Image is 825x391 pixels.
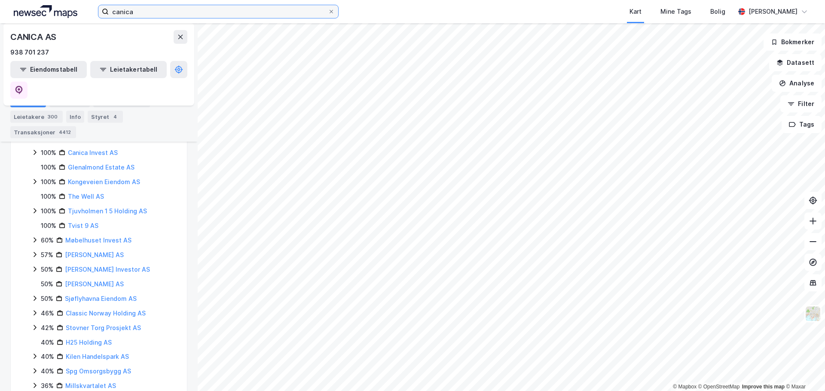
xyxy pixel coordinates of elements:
div: 57% [41,250,53,260]
div: [PERSON_NAME] [749,6,797,17]
a: H25 Holding AS [66,339,112,346]
div: 100% [41,206,56,216]
div: 36% [41,381,54,391]
div: Kart [629,6,642,17]
a: Tvist 9 AS [68,222,98,229]
button: Tags [782,116,822,133]
a: Glenalmond Estate AS [68,164,134,171]
a: Kongeveien Eiendom AS [68,178,140,185]
div: 60% [41,235,54,246]
div: 100% [41,177,56,187]
div: 100% [41,221,56,231]
a: Mapbox [673,384,697,390]
button: Eiendomstabell [10,61,87,78]
div: 100% [41,148,56,158]
a: [PERSON_NAME] Investor AS [65,266,150,273]
div: Info [66,111,84,123]
a: Kilen Handelspark AS [66,353,129,360]
a: Tjuvholmen 1 5 Holding AS [68,207,147,215]
button: Leietakertabell [90,61,167,78]
a: [PERSON_NAME] AS [65,251,124,258]
div: Mine Tags [660,6,691,17]
div: 42% [41,323,54,333]
a: [PERSON_NAME] AS [65,280,124,288]
a: Spg Omsorgsbygg AS [66,367,131,375]
div: 4 [111,112,119,121]
div: 50% [41,279,53,289]
img: Z [805,306,821,322]
a: Classic Norway Holding AS [66,309,146,317]
a: Stovner Torg Prosjekt AS [66,324,141,331]
a: Improve this map [742,384,785,390]
input: Søk på adresse, matrikkel, gårdeiere, leietakere eller personer [109,5,328,18]
button: Analyse [772,75,822,92]
div: Bolig [710,6,725,17]
button: Datasett [769,54,822,71]
div: 100% [41,162,56,173]
iframe: Chat Widget [782,350,825,391]
div: 40% [41,352,54,362]
div: 50% [41,264,53,275]
div: CANICA AS [10,30,58,44]
div: 100% [41,191,56,202]
div: 46% [41,308,54,318]
button: Bokmerker [764,33,822,51]
div: Transaksjoner [10,126,76,138]
div: 938 701 237 [10,47,49,58]
button: Filter [780,95,822,112]
div: Leietakere [10,111,63,123]
div: 40% [41,366,54,376]
img: logo.a4113a55bc3d86da70a041830d287a7e.svg [14,5,77,18]
a: OpenStreetMap [698,384,740,390]
a: Canica Invest AS [68,149,118,156]
div: 50% [41,294,53,304]
div: 4412 [57,128,73,136]
div: 300 [46,112,59,121]
a: The Well AS [68,193,104,200]
a: Millskvartalet AS [65,382,116,389]
div: 40% [41,337,54,348]
div: Styret [88,111,123,123]
a: Møbelhuset Invest AS [65,236,131,244]
a: Sjøflyhavna Eiendom AS [65,295,137,302]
